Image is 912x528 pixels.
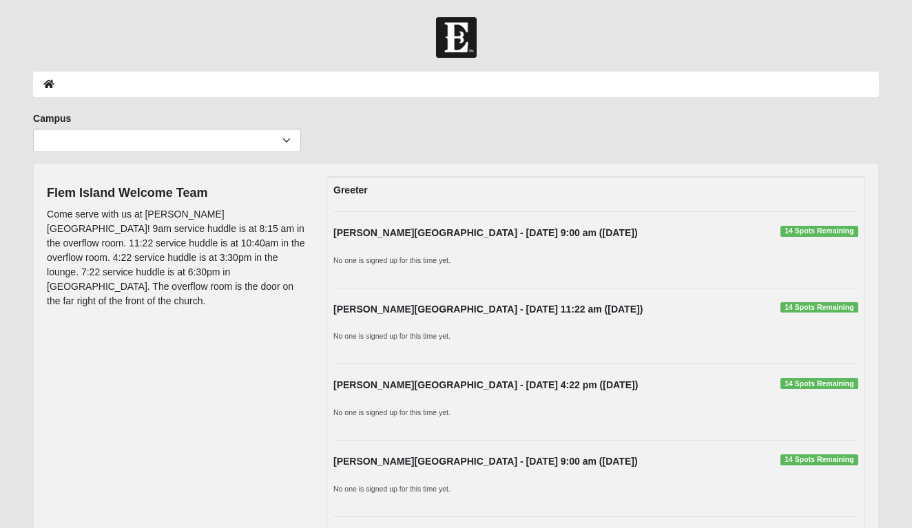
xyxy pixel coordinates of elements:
small: No one is signed up for this time yet. [333,408,450,416]
span: 14 Spots Remaining [780,378,858,389]
small: No one is signed up for this time yet. [333,332,450,340]
strong: Greeter [333,184,368,196]
small: No one is signed up for this time yet. [333,256,450,264]
span: 14 Spots Remaining [780,226,858,237]
span: 14 Spots Remaining [780,454,858,465]
strong: [PERSON_NAME][GEOGRAPHIC_DATA] - [DATE] 11:22 am ([DATE]) [333,304,643,315]
span: 14 Spots Remaining [780,302,858,313]
label: Campus [33,112,71,125]
strong: [PERSON_NAME][GEOGRAPHIC_DATA] - [DATE] 9:00 am ([DATE]) [333,456,638,467]
h4: Flem Island Welcome Team [47,186,306,201]
small: No one is signed up for this time yet. [333,485,450,493]
img: Church of Eleven22 Logo [436,17,477,58]
strong: [PERSON_NAME][GEOGRAPHIC_DATA] - [DATE] 9:00 am ([DATE]) [333,227,638,238]
p: Come serve with us at [PERSON_NAME][GEOGRAPHIC_DATA]! 9am service huddle is at 8:15 am in the ove... [47,207,306,308]
strong: [PERSON_NAME][GEOGRAPHIC_DATA] - [DATE] 4:22 pm ([DATE]) [333,379,638,390]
